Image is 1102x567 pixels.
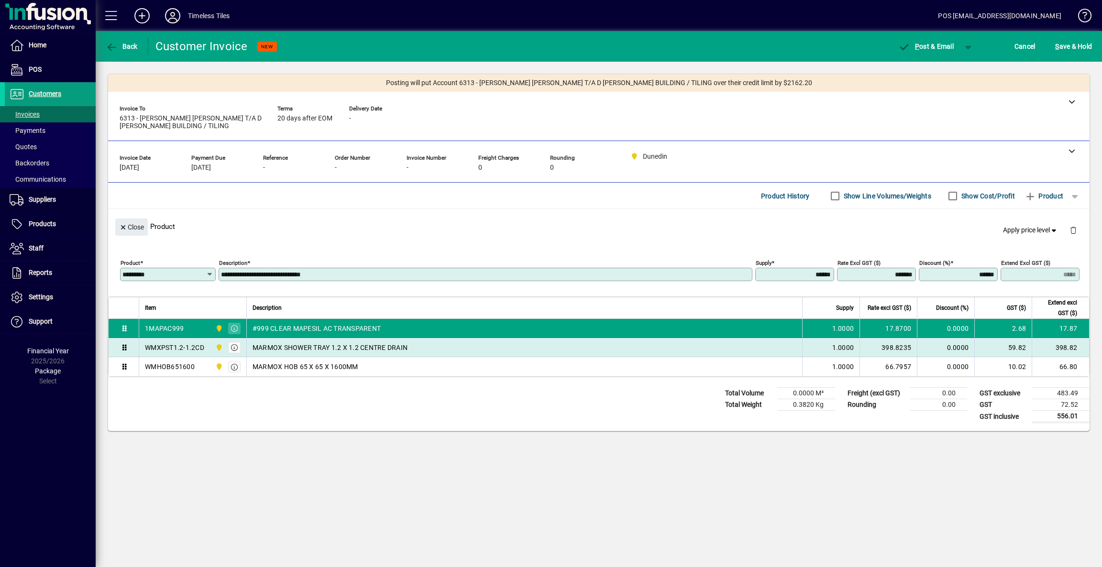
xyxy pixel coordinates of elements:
[5,261,96,285] a: Reports
[866,324,911,333] div: 17.8700
[29,196,56,203] span: Suppliers
[910,399,967,411] td: 0.00
[1055,43,1059,50] span: S
[1055,39,1092,54] span: ave & Hold
[29,220,56,228] span: Products
[5,139,96,155] a: Quotes
[96,38,148,55] app-page-header-button: Back
[478,164,482,172] span: 0
[253,324,381,333] span: #999 CLEAR MAPESIL AC TRANSPARENT
[119,219,144,235] span: Close
[893,38,959,55] button: Post & Email
[843,399,910,411] td: Rounding
[5,212,96,236] a: Products
[1014,39,1036,54] span: Cancel
[10,159,49,167] span: Backorders
[108,209,1090,244] div: Product
[113,222,150,231] app-page-header-button: Close
[757,187,814,205] button: Product History
[1012,38,1038,55] button: Cancel
[5,285,96,309] a: Settings
[843,388,910,399] td: Freight (excl GST)
[213,342,224,353] span: Dunedin
[261,44,273,50] span: NEW
[145,303,156,313] span: Item
[191,164,211,172] span: [DATE]
[898,43,954,50] span: ost & Email
[917,357,974,376] td: 0.0000
[1032,399,1090,411] td: 72.52
[959,191,1015,201] label: Show Cost/Profit
[219,260,247,266] mat-label: Description
[1001,260,1050,266] mat-label: Extend excl GST ($)
[5,155,96,171] a: Backorders
[407,164,408,172] span: -
[974,357,1032,376] td: 10.02
[35,367,61,375] span: Package
[120,164,139,172] span: [DATE]
[103,38,140,55] button: Back
[1038,297,1077,318] span: Extend excl GST ($)
[868,303,911,313] span: Rate excl GST ($)
[127,7,157,24] button: Add
[936,303,969,313] span: Discount (%)
[10,110,40,118] span: Invoices
[761,188,810,204] span: Product History
[1032,338,1089,357] td: 398.82
[1062,226,1085,234] app-page-header-button: Delete
[27,347,69,355] span: Financial Year
[974,319,1032,338] td: 2.68
[1020,187,1068,205] button: Product
[386,78,812,88] span: Posting will put Account 6313 - [PERSON_NAME] [PERSON_NAME] T/A D [PERSON_NAME] BUILDING / TILING...
[778,388,835,399] td: 0.0000 M³
[756,260,771,266] mat-label: Supply
[155,39,248,54] div: Customer Invoice
[778,399,835,411] td: 0.3820 Kg
[115,218,148,236] button: Close
[1032,319,1089,338] td: 17.87
[838,260,881,266] mat-label: Rate excl GST ($)
[121,260,140,266] mat-label: Product
[1007,303,1026,313] span: GST ($)
[1032,388,1090,399] td: 483.49
[1032,357,1089,376] td: 66.80
[720,388,778,399] td: Total Volume
[938,8,1061,23] div: POS [EMAIL_ADDRESS][DOMAIN_NAME]
[253,343,408,352] span: MARMOX SHOWER TRAY 1.2 X 1.2 CENTRE DRAIN
[29,65,42,73] span: POS
[919,260,950,266] mat-label: Discount (%)
[253,303,282,313] span: Description
[5,106,96,122] a: Invoices
[253,362,358,371] span: MARMOX HOB 65 X 65 X 1600MM
[832,343,854,352] span: 1.0000
[213,323,224,334] span: Dunedin
[5,122,96,139] a: Payments
[106,43,138,50] span: Back
[29,317,53,325] span: Support
[720,399,778,411] td: Total Weight
[836,303,854,313] span: Supply
[917,338,974,357] td: 0.0000
[1071,2,1090,33] a: Knowledge Base
[832,362,854,371] span: 1.0000
[29,41,46,49] span: Home
[120,115,263,130] span: 6313 - [PERSON_NAME] [PERSON_NAME] T/A D [PERSON_NAME] BUILDING / TILING
[5,237,96,261] a: Staff
[1032,411,1090,423] td: 556.01
[1053,38,1094,55] button: Save & Hold
[974,338,1032,357] td: 59.82
[1025,188,1063,204] span: Product
[5,310,96,334] a: Support
[5,188,96,212] a: Suppliers
[157,7,188,24] button: Profile
[5,33,96,57] a: Home
[975,399,1032,411] td: GST
[975,411,1032,423] td: GST inclusive
[29,90,61,98] span: Customers
[5,58,96,82] a: POS
[29,269,52,276] span: Reports
[975,388,1032,399] td: GST exclusive
[10,127,45,134] span: Payments
[550,164,554,172] span: 0
[349,115,351,122] span: -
